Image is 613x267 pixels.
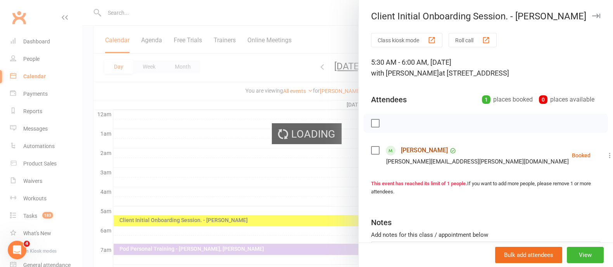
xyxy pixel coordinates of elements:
button: Class kiosk mode [371,33,442,47]
div: places available [539,94,594,105]
iframe: Intercom live chat [8,241,26,259]
div: 0 [539,95,547,104]
span: at [STREET_ADDRESS] [439,69,509,77]
div: 1 [482,95,490,104]
button: Bulk add attendees [495,247,562,263]
button: View [567,247,604,263]
span: with [PERSON_NAME] [371,69,439,77]
a: [PERSON_NAME] [401,144,448,157]
div: Attendees [371,94,407,105]
div: 5:30 AM - 6:00 AM, [DATE] [371,57,601,79]
div: Add notes for this class / appointment below [371,230,601,239]
div: If you want to add more people, please remove 1 or more attendees. [371,180,601,196]
span: 4 [24,241,30,247]
div: [PERSON_NAME][EMAIL_ADDRESS][PERSON_NAME][DOMAIN_NAME] [386,157,569,167]
div: Booked [572,153,591,158]
div: places booked [482,94,533,105]
div: Client Initial Onboarding Session. - [PERSON_NAME] [359,11,613,22]
button: Roll call [449,33,497,47]
strong: This event has reached its limit of 1 people. [371,181,467,186]
div: Notes [371,217,392,228]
